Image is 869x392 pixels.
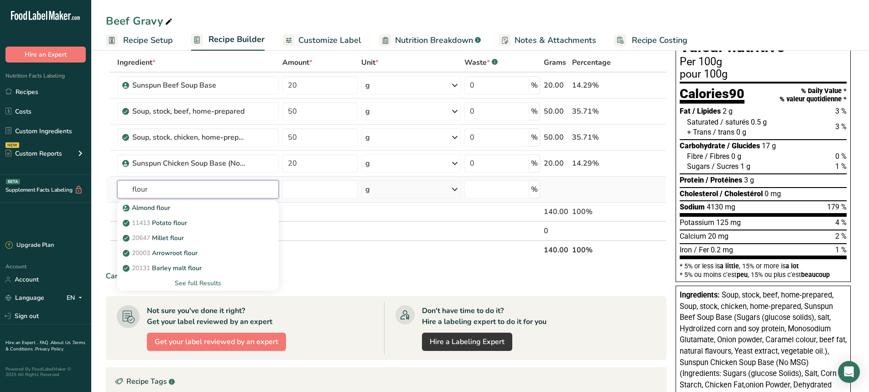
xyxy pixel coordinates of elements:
span: 4130 mg [707,203,735,211]
span: / Lipides [692,107,721,115]
span: Customize Label [298,34,361,47]
p: Arrowroot flour [125,248,198,258]
span: 20131 [132,264,150,272]
div: 35.71% [572,132,623,143]
div: 14.29% [572,158,623,169]
button: Hire an Expert [5,47,86,63]
span: Ingredients: [680,291,720,299]
span: / Sucres [712,162,739,171]
div: Can't find your ingredient? [106,271,666,282]
span: beaucoup [801,271,830,278]
a: Language [5,290,44,306]
div: Sunspun Chicken Soup Base (No MSG) [132,158,246,169]
a: Hire a Labeling Expert [422,333,512,351]
span: 179 % [827,203,847,211]
span: peu [737,271,748,278]
div: Not sure you've done it right? Get your label reviewed by an expert [147,305,272,327]
div: 20.00 [544,80,568,91]
div: 20.00 [544,158,568,169]
span: Grams [544,57,566,68]
a: Customize Label [283,30,361,51]
a: 11413Potato flour [117,215,279,230]
span: Iron [680,246,692,254]
span: Calcium [680,232,706,240]
p: Barley malt flour [125,263,202,273]
a: Privacy Policy [35,346,63,352]
span: Notes & Attachments [515,34,596,47]
div: Waste [464,57,498,68]
button: Get your label reviewed by an expert [147,333,286,351]
span: a little [720,262,739,270]
div: 100% [572,206,623,217]
a: Notes & Attachments [499,30,596,51]
span: 20647 [132,234,150,242]
h1: Nutrition Facts Valeur nutritive [680,24,847,55]
div: Sunspun Beef Soup Base [132,80,246,91]
a: 20131Barley malt flour [117,261,279,276]
a: 20647Millet flour [117,230,279,246]
div: BETA [6,179,20,184]
span: 0 g [731,152,741,161]
span: Sodium [680,203,705,211]
span: 17 g [762,141,776,150]
span: 1 g [740,162,750,171]
span: Recipe Setup [123,34,173,47]
div: 0 [544,225,568,236]
div: * 5% ou moins c’est , 15% ou plus c’est [680,272,847,278]
span: Recipe Builder [208,33,265,46]
span: 3 g [744,176,754,184]
span: 1 % [835,246,847,254]
span: / Fer [694,246,709,254]
span: 3 % [835,107,847,115]
div: EN [67,293,86,303]
span: Cholesterol [680,189,718,198]
p: Almond flour [125,203,170,213]
a: Almond flour [117,200,279,215]
span: Percentage [572,57,611,68]
th: Net Totals [115,240,542,259]
span: Nutrition Breakdown [395,34,473,47]
div: 35.71% [572,106,623,117]
span: 90 [729,86,744,101]
div: g [365,80,370,91]
span: 0 g [736,128,746,136]
span: Fat [680,107,691,115]
div: 50.00 [544,106,568,117]
div: Custom Reports [5,149,62,158]
span: Saturated [687,118,718,126]
a: FAQ . [40,340,51,346]
span: Get your label reviewed by an expert [155,336,278,347]
span: 2 g [723,107,733,115]
span: Amount [282,57,312,68]
div: 140.00 [544,206,568,217]
span: 0.2 mg [711,246,733,254]
div: 50.00 [544,132,568,143]
div: g [365,158,370,169]
div: Upgrade Plan [5,241,54,250]
a: About Us . [51,340,73,346]
span: 11413 [132,219,150,227]
span: / Cholestérol [720,189,763,198]
span: 125 mg [716,218,741,227]
span: / Glucides [727,141,760,150]
a: 20003Arrowroot flour [117,246,279,261]
div: Soup, stock, chicken, home-prepared [132,132,246,143]
a: Hire an Expert . [5,340,38,346]
span: + Trans [687,128,711,136]
span: / Fibres [705,152,729,161]
input: Add Ingredient [117,180,279,199]
div: Powered By FoodLabelMaker © 2025 All Rights Reserved [5,366,86,377]
span: 4 % [835,218,847,227]
div: g [365,132,370,143]
span: Potassium [680,218,714,227]
span: a lot [786,262,799,270]
span: 0.5 g [751,118,767,126]
span: 20003 [132,249,150,257]
span: 1 % [835,162,847,171]
span: Ingredient [117,57,156,68]
span: / trans [713,128,734,136]
span: Recipe Costing [632,34,687,47]
th: 100% [570,240,625,259]
span: Sugars [687,162,710,171]
span: / Protéines [706,176,742,184]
